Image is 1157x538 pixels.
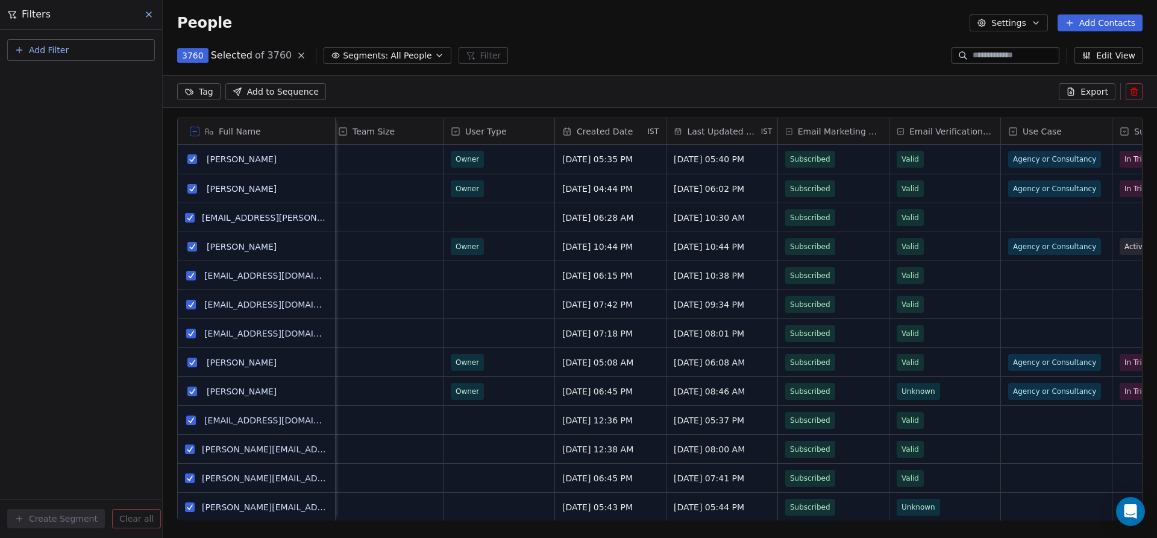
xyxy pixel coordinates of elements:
[202,213,419,223] a: [EMAIL_ADDRESS][PERSON_NAME][DOMAIN_NAME]
[674,472,770,484] span: [DATE] 07:41 PM
[901,183,919,195] span: Valid
[225,83,326,100] button: Add to Sequence
[674,153,770,165] span: [DATE] 05:40 PM
[331,118,443,144] div: Team Size
[562,501,659,513] span: [DATE] 05:43 PM
[444,118,554,144] div: User Type
[687,125,758,138] span: Last Updated Date
[219,125,261,138] span: Full Name
[207,387,277,396] a: [PERSON_NAME]
[204,300,352,309] a: [EMAIL_ADDRESS][DOMAIN_NAME]
[207,242,277,252] a: [PERSON_NAME]
[177,14,232,32] span: People
[674,385,770,397] span: [DATE] 08:46 AM
[778,118,889,144] div: Email Marketing Consent
[456,183,479,195] span: Owner
[178,145,336,521] div: grid
[456,241,479,253] span: Owner
[761,127,773,136] span: IST
[465,125,507,138] span: User Type
[790,212,830,224] span: Subscribed
[674,501,770,513] span: [DATE] 05:44 PM
[674,414,770,426] span: [DATE] 05:37 PM
[555,118,666,144] div: Created DateIST
[202,445,419,454] a: [PERSON_NAME][EMAIL_ADDRESS][DOMAIN_NAME]
[901,270,919,282] span: Valid
[343,49,388,62] span: Segments:
[790,385,830,397] span: Subscribed
[1116,497,1145,526] div: Open Intercom Messenger
[562,212,659,224] span: [DATE] 06:28 AM
[577,125,633,138] span: Created Date
[1124,183,1148,195] span: In Trial
[211,48,252,63] span: Selected
[790,299,830,311] span: Subscribed
[177,83,221,100] button: Tag
[790,270,830,282] span: Subscribed
[674,328,770,340] span: [DATE] 08:01 PM
[459,47,509,64] button: Filter
[562,356,659,369] span: [DATE] 05:08 AM
[674,241,770,253] span: [DATE] 10:44 PM
[202,473,419,483] a: [PERSON_NAME][EMAIL_ADDRESS][DOMAIN_NAME]
[1124,241,1147,253] span: Active
[901,328,919,340] span: Valid
[901,212,919,224] span: Valid
[204,271,352,280] a: [EMAIL_ADDRESS][DOMAIN_NAME]
[562,472,659,484] span: [DATE] 06:45 PM
[790,443,830,455] span: Subscribed
[790,183,830,195] span: Subscribed
[562,241,659,253] span: [DATE] 10:44 PM
[889,118,1000,144] div: Email Verification Status
[562,443,659,455] span: [DATE] 12:38 AM
[798,125,882,138] span: Email Marketing Consent
[1124,356,1148,369] span: In Trial
[1001,118,1112,144] div: Use Case
[562,153,659,165] span: [DATE] 05:35 PM
[562,328,659,340] span: [DATE] 07:18 PM
[562,385,659,397] span: [DATE] 06:45 PM
[901,153,919,165] span: Valid
[1124,385,1148,397] span: In Trial
[207,154,277,164] a: [PERSON_NAME]
[901,299,919,311] span: Valid
[909,125,993,138] span: Email Verification Status
[1013,241,1096,253] span: Agency or Consultancy
[790,328,830,340] span: Subscribed
[1124,153,1148,165] span: In Trial
[1013,385,1096,397] span: Agency or Consultancy
[901,501,935,513] span: Unknown
[177,48,209,63] button: 3760
[182,49,204,62] span: 3760
[790,501,830,513] span: Subscribed
[562,270,659,282] span: [DATE] 06:15 PM
[207,184,277,194] a: [PERSON_NAME]
[390,49,431,62] span: All People
[353,125,395,138] span: Team Size
[456,153,479,165] span: Owner
[204,329,352,338] a: [EMAIL_ADDRESS][DOMAIN_NAME]
[1013,153,1096,165] span: Agency or Consultancy
[1023,125,1062,138] span: Use Case
[674,443,770,455] span: [DATE] 08:00 AM
[790,356,830,369] span: Subscribed
[790,414,830,426] span: Subscribed
[674,212,770,224] span: [DATE] 10:30 AM
[562,414,659,426] span: [DATE] 12:36 PM
[901,356,919,369] span: Valid
[674,356,770,369] span: [DATE] 06:08 AM
[207,358,277,367] a: [PERSON_NAME]
[247,86,319,98] span: Add to Sequence
[199,86,213,98] span: Tag
[901,472,919,484] span: Valid
[1080,86,1108,98] span: Export
[178,118,335,144] div: Full Name
[901,443,919,455] span: Valid
[674,270,770,282] span: [DATE] 10:38 PM
[204,416,352,425] a: [EMAIL_ADDRESS][DOMAIN_NAME]
[1058,14,1143,31] button: Add Contacts
[970,14,1047,31] button: Settings
[901,414,919,426] span: Valid
[901,241,919,253] span: Valid
[1013,356,1096,369] span: Agency or Consultancy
